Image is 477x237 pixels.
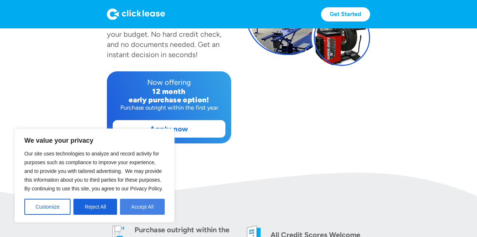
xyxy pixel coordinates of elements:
img: Logo [107,8,165,20]
div: Purchase outright within the first year [113,104,225,111]
div: 12 month [113,87,225,96]
a: Get Started [321,7,370,21]
button: Customize [24,199,71,215]
div: We value your privacy [15,129,175,222]
p: We value your privacy [24,136,165,145]
button: Accept All [120,199,165,215]
a: Apply now [113,121,225,137]
div: early purchase option! [113,96,225,104]
span: Our site uses technologies to analyze and record activity for purposes such as compliance to impr... [24,151,163,191]
button: Reject All [73,199,117,215]
div: Now offering [113,77,225,87]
